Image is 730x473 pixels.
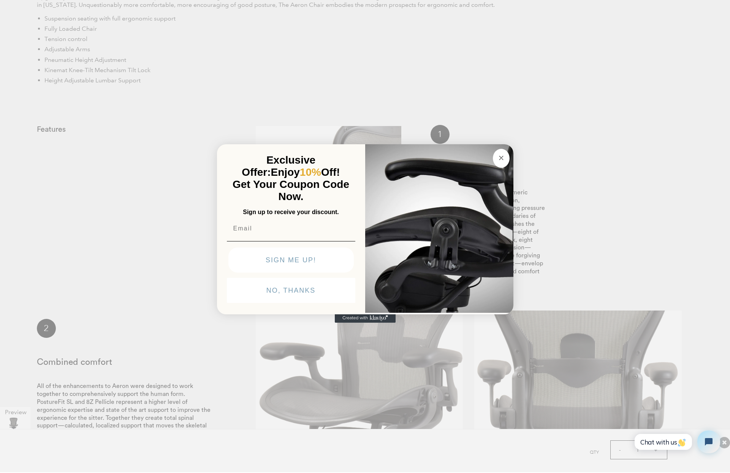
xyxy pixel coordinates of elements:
[233,178,349,202] span: Get Your Coupon Code Now.
[228,248,354,273] button: SIGN ME UP!
[300,166,321,178] span: 10%
[227,278,355,303] button: NO, THANKS
[227,241,355,241] img: underline
[271,166,340,178] span: Enjoy Off!
[243,209,339,215] span: Sign up to receive your discount.
[335,314,396,323] a: Created with Klaviyo - opens in a new tab
[493,149,510,168] button: Close dialog
[626,424,727,460] iframe: Tidio Chat
[365,143,513,313] img: 92d77583-a095-41f6-84e7-858462e0427a.jpeg
[242,154,315,178] span: Exclusive Offer:
[227,221,355,236] input: Email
